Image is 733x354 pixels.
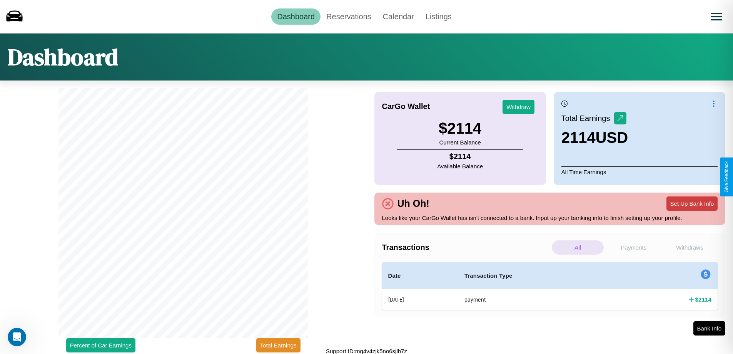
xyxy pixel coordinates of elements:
p: Payments [608,240,660,255]
h4: Uh Oh! [394,198,433,209]
p: Looks like your CarGo Wallet has isn't connected to a bank. Input up your banking info to finish ... [382,213,718,223]
a: Listings [420,8,457,25]
button: Bank Info [693,321,725,336]
button: Open menu [706,6,727,27]
a: Dashboard [271,8,321,25]
button: Withdraw [503,100,534,114]
button: Set Up Bank Info [666,196,718,211]
h3: $ 2114 [439,120,481,137]
a: Calendar [377,8,420,25]
th: [DATE] [382,289,458,310]
th: payment [458,289,620,310]
h4: Date [388,271,452,280]
iframe: Intercom live chat [8,328,26,346]
p: Available Balance [437,161,483,171]
p: Withdraws [664,240,716,255]
table: simple table [382,262,718,310]
h4: Transactions [382,243,550,252]
p: All [552,240,604,255]
a: Reservations [321,8,377,25]
h4: $ 2114 [437,152,483,161]
h1: Dashboard [8,41,118,73]
p: Total Earnings [561,111,614,125]
h4: Transaction Type [464,271,614,280]
p: All Time Earnings [561,166,718,177]
button: Percent of Car Earnings [66,338,135,352]
h4: $ 2114 [695,295,711,304]
h4: CarGo Wallet [382,102,430,111]
h3: 2114 USD [561,129,628,146]
button: Total Earnings [256,338,301,352]
p: Current Balance [439,137,481,148]
div: Give Feedback [724,161,729,193]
